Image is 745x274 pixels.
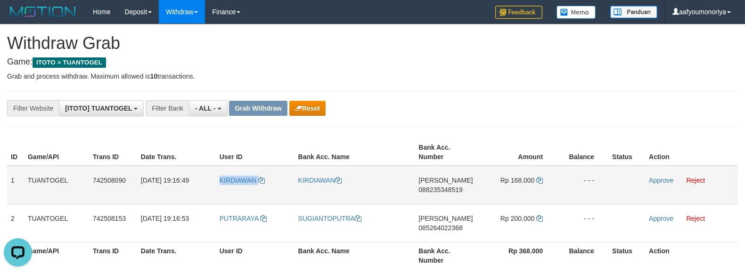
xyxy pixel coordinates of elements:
th: Date Trans. [137,139,216,166]
span: 742508153 [93,215,126,222]
img: Feedback.jpg [495,6,542,19]
th: Status [608,139,645,166]
button: - ALL - [189,100,227,116]
h4: Game: [7,57,738,67]
th: Rp 368.000 [480,242,557,269]
td: 2 [7,204,24,242]
th: Game/API [24,139,89,166]
td: TUANTOGEL [24,166,89,204]
img: Button%20Memo.svg [557,6,596,19]
span: PUTRARAYA [220,215,259,222]
div: Filter Bank [146,100,189,116]
th: Bank Acc. Number [415,139,480,166]
a: KIRDIAWAN [220,177,265,184]
a: Approve [649,177,673,184]
th: ID [7,139,24,166]
span: Rp 168.000 [500,177,534,184]
th: Balance [557,242,608,269]
th: Bank Acc. Name [295,139,415,166]
span: [PERSON_NAME] [418,215,473,222]
th: Amount [480,139,557,166]
th: Trans ID [89,139,137,166]
th: Action [645,242,738,269]
th: Bank Acc. Name [295,242,415,269]
p: Grab and process withdraw. Maximum allowed is transactions. [7,72,738,81]
a: Reject [687,215,705,222]
a: Approve [649,215,673,222]
td: - - - [557,204,608,242]
a: KIRDIAWAN [298,177,342,184]
img: panduan.png [610,6,657,18]
span: [DATE] 19:16:53 [141,215,189,222]
span: KIRDIAWAN [220,177,256,184]
td: 1 [7,166,24,204]
th: User ID [216,242,295,269]
a: SUGIANTOPUTRA [298,215,361,222]
span: 742508090 [93,177,126,184]
span: Copy 088235348519 to clipboard [418,186,462,193]
span: [ITOTO] TUANTOGEL [65,105,132,112]
a: PUTRARAYA [220,215,267,222]
span: - ALL - [195,105,216,112]
th: Trans ID [89,242,137,269]
span: [PERSON_NAME] [418,177,473,184]
span: Rp 200.000 [500,215,534,222]
button: [ITOTO] TUANTOGEL [59,100,144,116]
strong: 10 [150,73,157,80]
th: Status [608,242,645,269]
th: Game/API [24,242,89,269]
span: ITOTO > TUANTOGEL [33,57,106,68]
img: MOTION_logo.png [7,5,79,19]
h1: Withdraw Grab [7,34,738,53]
button: Open LiveChat chat widget [4,4,32,32]
td: - - - [557,166,608,204]
a: Copy 168000 to clipboard [536,177,543,184]
button: Grab Withdraw [229,101,287,116]
th: Date Trans. [137,242,216,269]
div: Filter Website [7,100,59,116]
th: Action [645,139,738,166]
th: Bank Acc. Number [415,242,480,269]
td: TUANTOGEL [24,204,89,242]
span: Copy 085264022368 to clipboard [418,224,462,232]
span: [DATE] 19:16:49 [141,177,189,184]
th: User ID [216,139,295,166]
th: Balance [557,139,608,166]
button: Reset [289,101,326,116]
a: Copy 200000 to clipboard [536,215,543,222]
a: Reject [687,177,705,184]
